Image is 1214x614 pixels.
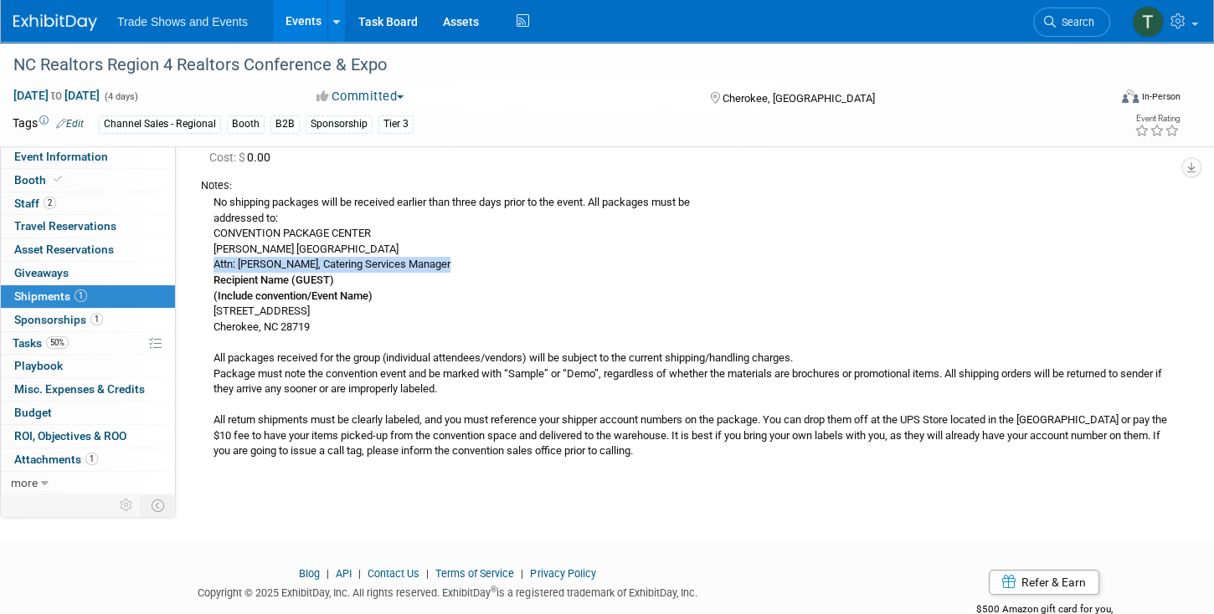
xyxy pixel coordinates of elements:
a: Booth [1,169,175,192]
a: Budget [1,402,175,424]
a: Terms of Service [435,567,514,580]
span: [DATE] [DATE] [13,88,100,103]
i: Booth reservation complete [54,175,62,184]
a: Event Information [1,146,175,168]
a: more [1,472,175,494]
span: | [422,567,433,580]
b: (Include convention/Event Name) [213,289,373,302]
span: | [517,567,527,580]
span: Attachments [14,453,98,466]
a: Giveaways [1,262,175,284]
a: Privacy Policy [530,567,595,580]
span: more [11,476,38,489]
a: Tasks50% [1,332,175,355]
span: Playbook [14,359,63,372]
button: Committed [311,88,410,105]
div: NC Realtors Region 4 Realtors Conference & Expo [8,50,1081,80]
td: Tags [13,115,84,134]
span: Trade Shows and Events [117,15,248,28]
a: Staff2 [1,192,175,215]
a: Attachments1 [1,448,175,471]
span: | [354,567,365,580]
a: Contact Us [368,567,419,580]
span: Event Information [14,150,108,163]
b: Recipient Name (GUEST) [213,274,334,286]
span: | [322,567,333,580]
span: to [49,89,64,102]
a: ROI, Objectives & ROO [1,425,175,448]
span: Budget [14,406,52,419]
div: Booth [227,115,265,133]
div: Tier 3 [378,115,414,133]
div: B2B [270,115,300,133]
a: Misc. Expenses & Credits [1,378,175,401]
span: 2 [44,197,56,209]
img: Format-Inperson.png [1122,90,1139,103]
span: Booth [14,173,65,187]
span: Shipments [14,289,87,303]
a: Asset Reservations [1,238,175,261]
a: Sponsorships1 [1,309,175,331]
img: Tiff Wagner [1132,6,1164,38]
span: Asset Reservations [14,243,114,256]
a: API [336,567,352,580]
span: 0.00 [209,151,277,164]
a: Playbook [1,355,175,377]
span: Tasks [13,336,69,350]
div: Copyright © 2025 ExhibitDay, Inc. All rights reserved. ExhibitDay is a registered trademark of Ex... [13,581,882,601]
a: Shipments1 [1,285,175,308]
div: Event Format [1007,87,1181,112]
sup: ® [491,585,496,594]
span: Cost: $ [209,151,247,164]
span: Giveaways [14,266,69,279]
div: Notes: [201,178,1168,193]
img: ExhibitDay [13,14,97,31]
a: Edit [56,118,84,130]
div: No shipping packages will be received earlier than three days prior to the event. All packages mu... [201,193,1168,459]
span: Sponsorships [14,313,103,326]
td: Toggle Event Tabs [141,494,176,516]
td: Personalize Event Tab Strip [112,494,141,516]
a: Refer & Earn [989,570,1099,595]
div: Sponsorship [306,115,373,133]
div: In-Person [1141,90,1181,103]
span: (4 days) [103,91,138,102]
span: Search [1056,16,1094,28]
span: Misc. Expenses & Credits [14,382,145,396]
div: Channel Sales - Regional [99,115,221,133]
div: Event Rating [1134,115,1180,123]
span: 1 [85,453,98,465]
a: Blog [299,567,320,580]
span: 1 [90,313,103,325]
span: Staff [14,197,56,210]
span: 1 [75,289,87,302]
span: 50% [46,336,69,349]
a: Search [1033,8,1110,37]
span: Cherokee, [GEOGRAPHIC_DATA] [723,92,875,105]
a: Travel Reservations [1,215,175,238]
span: ROI, Objectives & ROO [14,429,126,443]
span: Travel Reservations [14,219,116,233]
